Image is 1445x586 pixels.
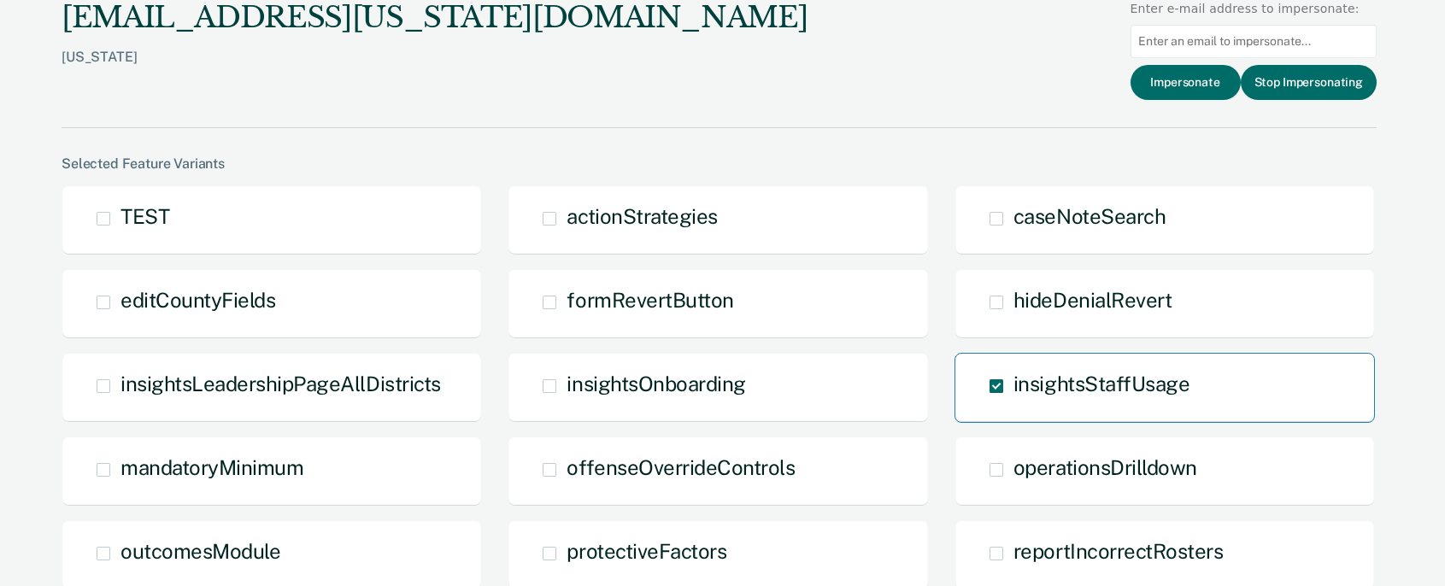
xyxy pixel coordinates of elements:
span: protectiveFactors [567,539,726,563]
span: editCountyFields [120,288,275,312]
div: [US_STATE] [62,49,808,92]
span: outcomesModule [120,539,280,563]
span: offenseOverrideControls [567,455,795,479]
input: Enter an email to impersonate... [1131,25,1377,58]
span: caseNoteSearch [1013,204,1166,228]
span: insightsOnboarding [567,372,745,396]
span: actionStrategies [567,204,717,228]
div: Selected Feature Variants [62,155,1377,172]
span: TEST [120,204,169,228]
span: hideDenialRevert [1013,288,1172,312]
span: insightsStaffUsage [1013,372,1189,396]
span: operationsDrilldown [1013,455,1197,479]
span: mandatoryMinimum [120,455,303,479]
span: reportIncorrectRosters [1013,539,1223,563]
button: Stop Impersonating [1241,65,1377,100]
span: insightsLeadershipPageAllDistricts [120,372,441,396]
span: formRevertButton [567,288,733,312]
button: Impersonate [1131,65,1241,100]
